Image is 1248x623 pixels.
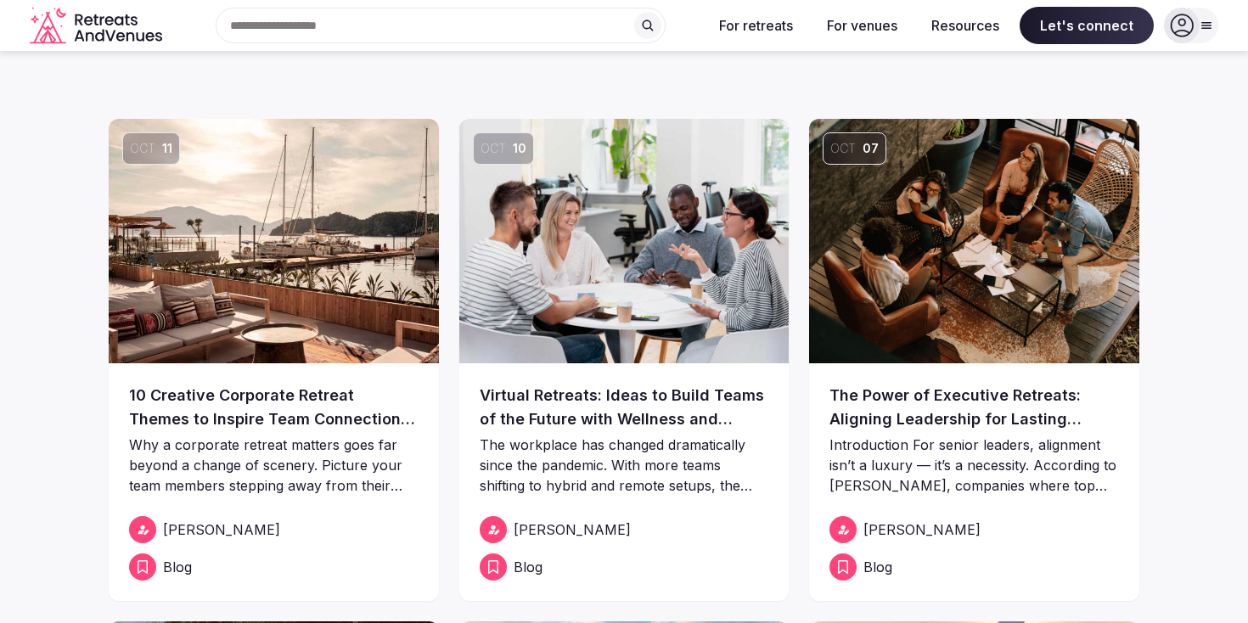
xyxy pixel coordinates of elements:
[480,516,769,543] a: [PERSON_NAME]
[129,553,419,581] a: Blog
[829,384,1119,431] a: The Power of Executive Retreats: Aligning Leadership for Lasting Impact
[863,519,981,540] span: [PERSON_NAME]
[813,7,911,44] button: For venues
[30,7,166,45] svg: Retreats and Venues company logo
[459,119,790,363] img: Virtual Retreats: Ideas to Build Teams of the Future with Wellness and Connectivity
[129,384,419,431] a: 10 Creative Corporate Retreat Themes to Inspire Team Connection and Growth
[109,119,439,363] img: 10 Creative Corporate Retreat Themes to Inspire Team Connection and Growth
[829,553,1119,581] a: Blog
[109,119,439,363] a: Oct11
[129,435,419,496] p: Why a corporate retreat matters goes far beyond a change of scenery. Picture your team members st...
[459,119,790,363] a: Oct10
[163,519,280,540] span: [PERSON_NAME]
[130,140,155,157] span: Oct
[30,7,166,45] a: Visit the homepage
[706,7,807,44] button: For retreats
[514,519,631,540] span: [PERSON_NAME]
[863,557,892,577] span: Blog
[514,557,542,577] span: Blog
[830,140,856,157] span: Oct
[480,384,769,431] a: Virtual Retreats: Ideas to Build Teams of the Future with Wellness and Connectivity
[163,557,192,577] span: Blog
[481,140,506,157] span: Oct
[829,516,1119,543] a: [PERSON_NAME]
[918,7,1013,44] button: Resources
[1020,7,1154,44] span: Let's connect
[162,140,172,157] span: 11
[829,435,1119,496] p: Introduction For senior leaders, alignment isn’t a luxury — it’s a necessity. According to [PERSO...
[480,553,769,581] a: Blog
[809,119,1139,363] a: Oct07
[863,140,879,157] span: 07
[513,140,526,157] span: 10
[480,435,769,496] p: The workplace has changed dramatically since the pandemic. With more teams shifting to hybrid and...
[129,516,419,543] a: [PERSON_NAME]
[809,119,1139,363] img: The Power of Executive Retreats: Aligning Leadership for Lasting Impact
